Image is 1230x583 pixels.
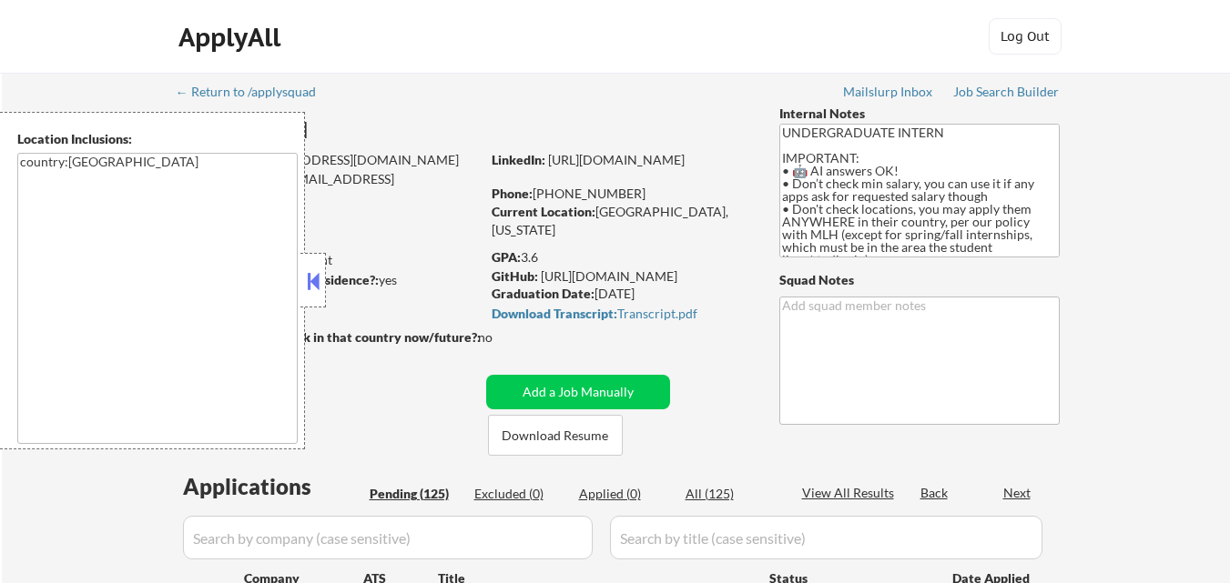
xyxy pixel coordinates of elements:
[779,105,1060,123] div: Internal Notes
[486,375,670,409] button: Add a Job Manually
[843,85,934,98] div: Mailslurp Inbox
[548,152,685,167] a: [URL][DOMAIN_NAME]
[779,271,1060,289] div: Squad Notes
[492,285,749,303] div: [DATE]
[686,485,777,503] div: All (125)
[183,476,363,498] div: Applications
[492,307,745,325] a: Download Transcript:Transcript.pdf
[488,415,623,456] button: Download Resume
[178,329,481,345] strong: Will need Visa to work in that country now/future?:
[474,485,565,503] div: Excluded (0)
[176,85,333,103] a: ← Return to /applysquad
[920,484,950,502] div: Back
[492,203,749,238] div: [GEOGRAPHIC_DATA], [US_STATE]
[610,516,1042,559] input: Search by title (case sensitive)
[492,306,617,321] strong: Download Transcript:
[178,170,480,206] div: [EMAIL_ADDRESS][DOMAIN_NAME]
[953,85,1060,103] a: Job Search Builder
[492,248,752,266] div: 3.6
[989,18,1062,55] button: Log Out
[492,249,521,265] strong: GPA:
[492,186,533,201] strong: Phone:
[953,85,1060,98] div: Job Search Builder
[492,307,745,320] div: Transcript.pdf
[541,268,677,284] a: [URL][DOMAIN_NAME]
[579,485,670,503] div: Applied (0)
[492,185,749,203] div: [PHONE_NUMBER]
[492,152,545,167] strong: LinkedIn:
[178,151,480,169] div: [EMAIL_ADDRESS][DOMAIN_NAME]
[178,118,552,141] div: [PERSON_NAME]
[492,204,595,219] strong: Current Location:
[370,485,461,503] div: Pending (125)
[1003,484,1032,502] div: Next
[178,22,286,53] div: ApplyAll
[843,85,934,103] a: Mailslurp Inbox
[802,484,900,502] div: View All Results
[176,85,333,98] div: ← Return to /applysquad
[492,286,595,301] strong: Graduation Date:
[17,130,298,148] div: Location Inclusions:
[478,328,530,347] div: no
[492,268,538,284] strong: GitHub:
[177,251,480,269] div: 0 sent / 250 bought
[183,516,593,559] input: Search by company (case sensitive)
